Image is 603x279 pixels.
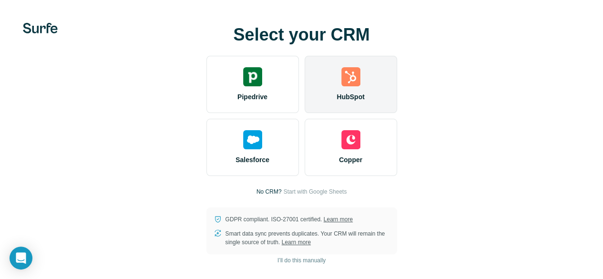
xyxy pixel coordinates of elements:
img: pipedrive's logo [243,67,262,86]
div: Open Intercom Messenger [10,247,32,269]
p: No CRM? [256,187,282,196]
span: Pipedrive [237,92,267,102]
span: Salesforce [235,155,269,165]
h1: Select your CRM [206,25,397,44]
button: I’ll do this manually [271,253,332,268]
span: HubSpot [337,92,364,102]
img: hubspot's logo [341,67,360,86]
a: Learn more [324,216,353,223]
span: I’ll do this manually [277,256,326,265]
button: Start with Google Sheets [283,187,347,196]
img: copper's logo [341,130,360,149]
img: Surfe's logo [23,23,58,33]
p: GDPR compliant. ISO-27001 certified. [225,215,353,224]
span: Copper [339,155,362,165]
p: Smart data sync prevents duplicates. Your CRM will remain the single source of truth. [225,229,389,247]
img: salesforce's logo [243,130,262,149]
a: Learn more [282,239,311,246]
